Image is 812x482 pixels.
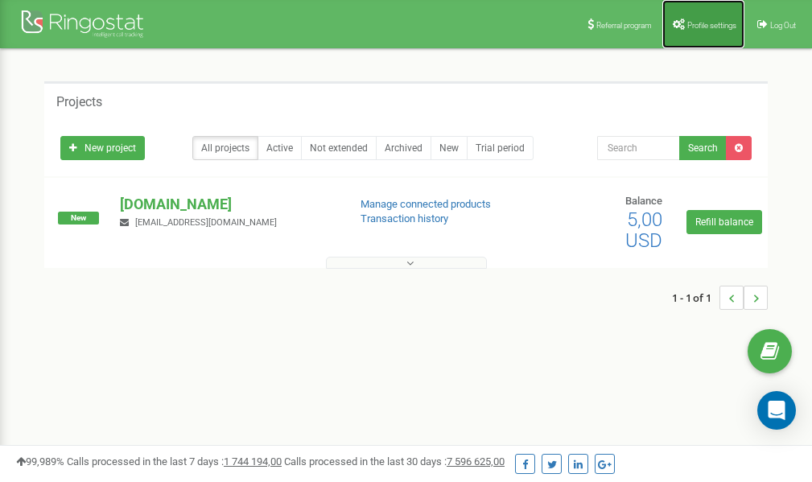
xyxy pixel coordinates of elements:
[376,136,431,160] a: Archived
[625,195,662,207] span: Balance
[467,136,534,160] a: Trial period
[770,21,796,30] span: Log Out
[757,391,796,430] div: Open Intercom Messenger
[361,198,491,210] a: Manage connected products
[60,136,145,160] a: New project
[686,210,762,234] a: Refill balance
[67,455,282,468] span: Calls processed in the last 7 days :
[258,136,302,160] a: Active
[596,21,652,30] span: Referral program
[301,136,377,160] a: Not extended
[687,21,736,30] span: Profile settings
[284,455,505,468] span: Calls processed in the last 30 days :
[56,95,102,109] h5: Projects
[597,136,680,160] input: Search
[679,136,727,160] button: Search
[135,217,277,228] span: [EMAIL_ADDRESS][DOMAIN_NAME]
[120,194,334,215] p: [DOMAIN_NAME]
[192,136,258,160] a: All projects
[447,455,505,468] u: 7 596 625,00
[361,212,448,225] a: Transaction history
[431,136,468,160] a: New
[16,455,64,468] span: 99,989%
[672,270,768,326] nav: ...
[58,212,99,225] span: New
[625,208,662,252] span: 5,00 USD
[672,286,719,310] span: 1 - 1 of 1
[224,455,282,468] u: 1 744 194,00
